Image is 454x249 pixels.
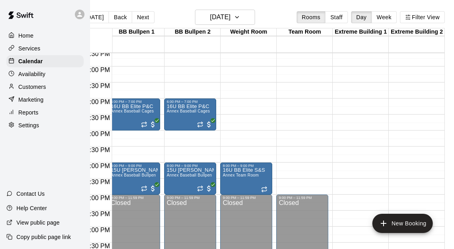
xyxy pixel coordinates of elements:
[18,121,39,129] p: Settings
[18,96,44,104] p: Marketing
[84,179,112,185] span: 8:30 PM
[84,195,112,201] span: 9:00 PM
[6,94,84,106] a: Marketing
[16,190,45,198] p: Contact Us
[167,109,210,113] span: Annex Baseball Cages
[18,32,34,40] p: Home
[195,10,255,25] button: [DATE]
[221,28,277,36] div: Weight Room
[132,11,154,23] button: Next
[141,121,147,128] span: Recurring event
[16,219,60,227] p: View public page
[223,196,270,200] div: 9:00 PM – 11:59 PM
[108,163,160,195] div: 8:00 PM – 9:00 PM: 15U Paarlberg P&C Training
[325,11,348,23] button: Staff
[372,11,397,23] button: Week
[277,28,333,36] div: Team Room
[16,204,47,212] p: Help Center
[84,98,112,105] span: 6:00 PM
[351,11,372,23] button: Day
[205,120,213,129] span: All customers have paid
[165,28,221,36] div: BB Bullpen 2
[84,147,112,153] span: 7:30 PM
[297,11,325,23] button: Rooms
[167,173,212,177] span: Annex Baseball Bullpen
[6,81,84,93] a: Customers
[197,121,203,128] span: Recurring event
[223,173,259,177] span: Annex Team Room
[164,98,216,131] div: 6:00 PM – 7:00 PM: 16U BB Elite P&C
[6,30,84,42] a: Home
[210,12,231,23] h6: [DATE]
[372,214,433,233] button: add
[18,44,40,52] p: Services
[164,163,216,195] div: 8:00 PM – 9:00 PM: 15U Paarlberg P&C Training
[18,108,38,116] p: Reports
[167,196,214,200] div: 9:00 PM – 11:59 PM
[6,106,84,118] a: Reports
[84,131,112,137] span: 7:00 PM
[223,164,270,168] div: 8:00 PM – 9:00 PM
[80,11,109,23] button: [DATE]
[197,185,203,192] span: Recurring event
[18,57,43,65] p: Calendar
[110,109,154,113] span: Annex Baseball Cages
[261,186,267,193] span: Recurring event
[110,100,158,104] div: 6:00 PM – 7:00 PM
[141,185,147,192] span: Recurring event
[18,83,46,91] p: Customers
[389,28,445,36] div: Extreme Building 2
[333,28,389,36] div: Extreme Building 1
[205,185,213,193] span: All customers have paid
[149,185,157,193] span: All customers have paid
[220,163,272,195] div: 8:00 PM – 9:00 PM: 16U BB Elite S&S
[6,119,84,131] a: Settings
[279,196,326,200] div: 9:00 PM – 11:59 PM
[400,11,445,23] button: Filter View
[167,100,214,104] div: 6:00 PM – 7:00 PM
[18,70,46,78] p: Availability
[84,66,112,73] span: 5:00 PM
[110,173,156,177] span: Annex Baseball Bullpen
[84,50,112,57] span: 4:30 PM
[110,164,158,168] div: 8:00 PM – 9:00 PM
[110,196,158,200] div: 9:00 PM – 11:59 PM
[6,68,84,80] a: Availability
[16,233,71,241] p: Copy public page link
[84,82,112,89] span: 5:30 PM
[84,163,112,169] span: 8:00 PM
[149,120,157,129] span: All customers have paid
[108,28,165,36] div: BB Bullpen 1
[167,164,214,168] div: 8:00 PM – 9:00 PM
[6,55,84,67] a: Calendar
[6,42,84,54] a: Services
[108,98,160,131] div: 6:00 PM – 7:00 PM: 16U BB Elite P&C
[108,11,132,23] button: Back
[84,211,112,217] span: 9:30 PM
[84,114,112,121] span: 6:30 PM
[80,227,112,233] span: 10:00 PM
